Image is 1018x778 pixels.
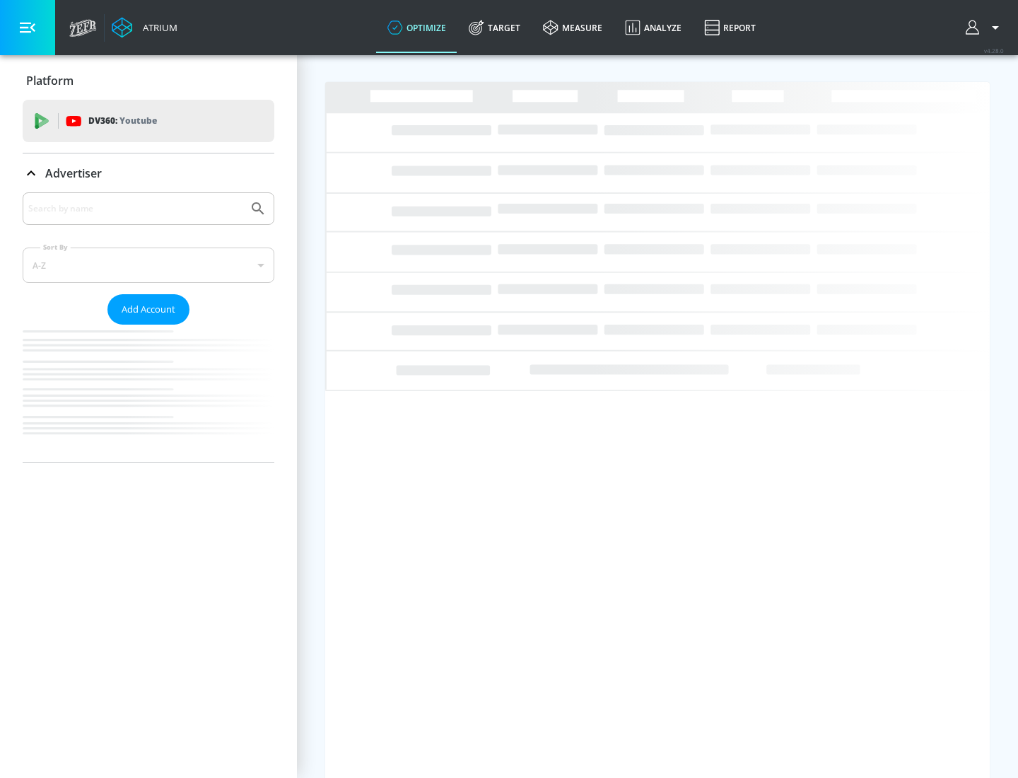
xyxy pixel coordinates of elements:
[532,2,614,53] a: measure
[614,2,693,53] a: Analyze
[107,294,189,325] button: Add Account
[23,100,274,142] div: DV360: Youtube
[45,166,102,181] p: Advertiser
[457,2,532,53] a: Target
[23,192,274,462] div: Advertiser
[693,2,767,53] a: Report
[984,47,1004,54] span: v 4.28.0
[88,113,157,129] p: DV360:
[23,248,274,283] div: A-Z
[26,73,74,88] p: Platform
[23,61,274,100] div: Platform
[137,21,177,34] div: Atrium
[112,17,177,38] a: Atrium
[23,153,274,193] div: Advertiser
[122,301,175,318] span: Add Account
[376,2,457,53] a: optimize
[23,325,274,462] nav: list of Advertiser
[119,113,157,128] p: Youtube
[40,243,71,252] label: Sort By
[28,199,242,218] input: Search by name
